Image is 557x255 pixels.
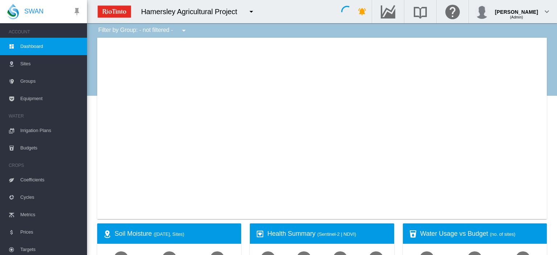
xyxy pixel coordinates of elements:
div: Soil Moisture [115,229,235,238]
span: ACCOUNT [9,26,81,38]
img: SWAN-Landscape-Logo-Colour-drop.png [7,4,19,19]
md-icon: icon-map-marker-radius [103,230,112,238]
img: profile.jpg [475,4,489,19]
md-icon: icon-menu-down [247,7,256,16]
span: Coefficients [20,171,81,189]
div: [PERSON_NAME] [495,5,538,13]
button: icon-bell-ring [355,4,370,19]
md-icon: Click here for help [444,7,461,16]
span: WATER [9,110,81,122]
md-icon: icon-cup-water [409,230,417,238]
span: (no. of sites) [490,231,515,237]
span: Irrigation Plans [20,122,81,139]
span: Prices [20,223,81,241]
md-icon: icon-chevron-down [542,7,551,16]
md-icon: icon-menu-down [180,26,188,35]
md-icon: icon-heart-box-outline [256,230,264,238]
div: Hamersley Agricultural Project [141,7,244,17]
span: SWAN [24,7,44,16]
md-icon: Search the knowledge base [412,7,429,16]
button: icon-menu-down [177,23,191,38]
button: icon-menu-down [244,4,259,19]
md-icon: icon-pin [73,7,81,16]
span: Metrics [20,206,81,223]
span: CROPS [9,160,81,171]
md-icon: icon-bell-ring [358,7,367,16]
span: Dashboard [20,38,81,55]
div: Water Usage vs Budget [420,229,541,238]
div: Health Summary [267,229,388,238]
span: Cycles [20,189,81,206]
span: Groups [20,73,81,90]
span: (Sentinel-2 | NDVI) [317,231,356,237]
span: (Admin) [510,15,523,19]
span: Budgets [20,139,81,157]
img: ZPXdBAAAAAElFTkSuQmCC [95,3,134,21]
md-icon: Go to the Data Hub [379,7,397,16]
span: Equipment [20,90,81,107]
span: Sites [20,55,81,73]
div: Filter by Group: - not filtered - [93,23,193,38]
span: ([DATE], Sites) [154,231,184,237]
